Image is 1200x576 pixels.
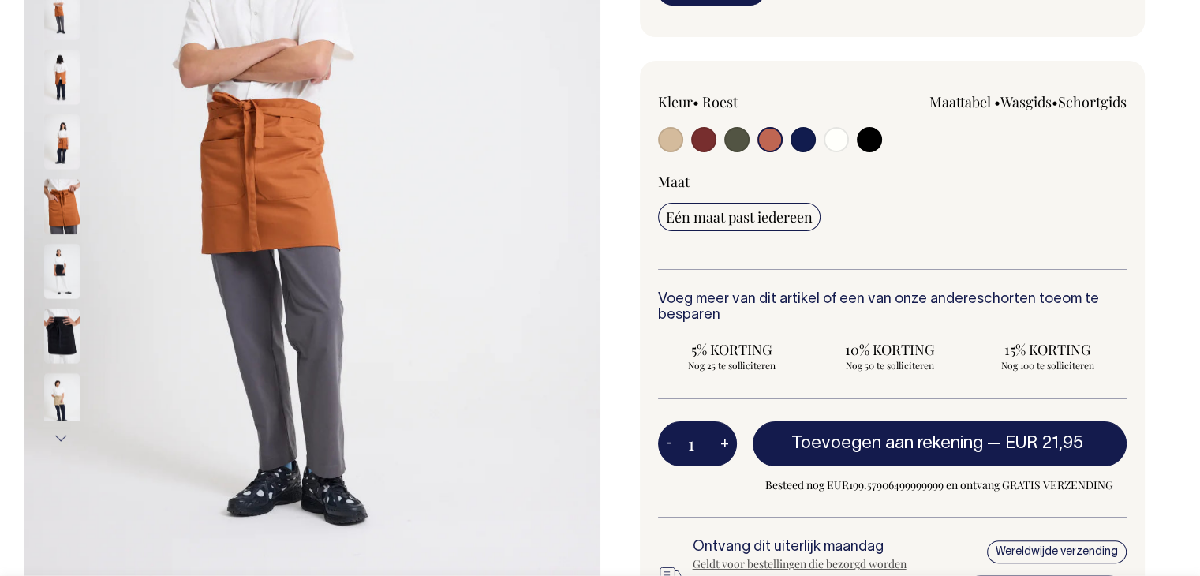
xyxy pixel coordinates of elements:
[974,335,1122,376] input: 15% KORTING Nog 100 te solliciteren
[44,244,80,299] img: zwart
[691,340,772,359] font: 5% KORTING
[693,540,884,554] font: Ontvang dit uiterlijk maandag
[666,208,813,226] font: Eén maat past iedereen
[44,50,80,105] img: roest
[688,359,776,372] font: Nog 25 te solliciteren
[44,309,80,364] img: zwart
[1005,436,1083,451] font: EUR 21,95
[44,179,80,234] img: roest
[846,359,934,372] font: Nog 50 te solliciteren
[658,428,680,460] button: -
[658,203,821,231] input: Eén maat past iedereen
[1058,92,1127,111] a: Schortgids
[1052,92,1058,111] font: •
[753,421,1127,466] button: Toevoegen aan rekening —EUR 21,95
[658,92,693,111] font: Kleur
[44,114,80,170] img: roest
[693,92,699,111] font: •
[712,428,737,460] button: +
[1001,359,1094,372] font: Nog 100 te solliciteren
[994,92,1000,111] font: •
[658,293,977,306] font: Voeg meer van dit artikel of een van onze andere
[50,421,73,456] button: Volgende
[658,293,1099,322] font: om te besparen
[765,477,1113,492] font: Besteed nog EUR199.57906499999999 en ontvang GRATIS VERZENDING
[658,172,690,191] font: Maat
[658,335,806,376] input: 5% KORTING Nog 25 te solliciteren
[720,437,729,451] font: +
[816,335,964,376] input: 10% KORTING Nog 50 te solliciteren
[987,436,1001,451] font: —
[1000,92,1052,111] a: Wasgids
[977,293,1062,306] a: schorten toe
[44,373,80,428] img: khaki
[702,92,738,111] font: Roest
[845,340,935,359] font: 10% KORTING
[1004,340,1091,359] font: 15% KORTING
[666,437,672,451] font: -
[791,436,983,451] font: Toevoegen aan rekening
[929,92,991,111] a: Maattabel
